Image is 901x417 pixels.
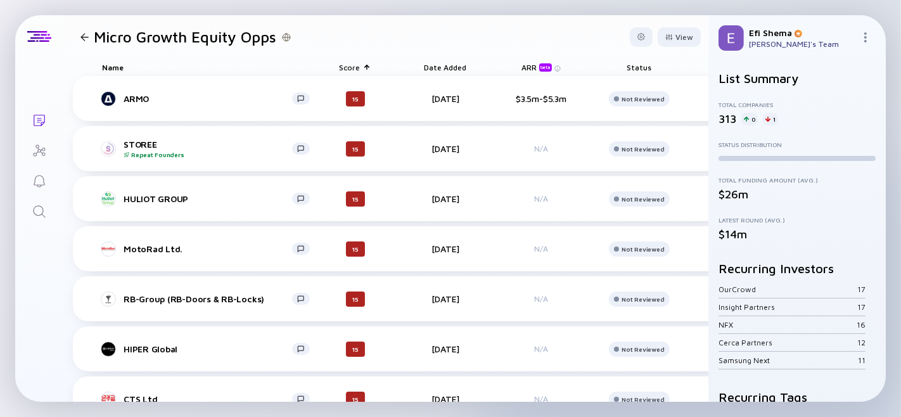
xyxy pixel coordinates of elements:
[410,193,481,204] div: [DATE]
[622,95,664,103] div: Not Reviewed
[102,342,320,357] a: HIPER Global
[858,356,866,365] div: 11
[410,58,481,76] div: Date Added
[124,93,292,104] div: ARMO
[124,243,292,254] div: MotoRad Ltd.
[124,139,292,158] div: STOREE
[320,58,391,76] div: Score
[15,134,63,165] a: Investor Map
[719,71,876,86] h2: List Summary
[94,28,276,46] h1: Micro Growth Equity Opps
[719,261,876,276] h2: Recurring Investors
[719,25,744,51] img: Efi Profile Picture
[346,292,365,307] div: 15
[719,188,876,201] div: $26m
[346,241,365,257] div: 15
[346,191,365,207] div: 15
[410,93,481,104] div: [DATE]
[719,285,857,294] div: OurCrowd
[124,293,292,304] div: RB-Group (RB-Doors & RB-Locks)
[622,345,664,353] div: Not Reviewed
[500,394,582,404] div: N/A
[410,143,481,154] div: [DATE]
[719,141,876,148] div: Status Distribution
[719,176,876,184] div: Total Funding Amount (Avg.)
[500,144,582,153] div: N/A
[622,195,664,203] div: Not Reviewed
[102,241,320,257] a: MotoRad Ltd.
[622,395,664,403] div: Not Reviewed
[719,302,857,312] div: Insight Partners
[719,112,736,125] div: 313
[622,245,664,253] div: Not Reviewed
[719,356,858,365] div: Samsung Next
[15,104,63,134] a: Lists
[719,390,876,404] h2: Recurring Tags
[346,141,365,157] div: 15
[410,243,481,254] div: [DATE]
[102,139,320,158] a: STOREERepeat Founders
[857,320,866,330] div: 16
[124,151,292,158] div: Repeat Founders
[124,193,292,204] div: HULIOT GROUP
[124,343,292,354] div: HIPER Global
[124,394,292,404] div: CTS Ltd
[719,228,876,241] div: $14m
[410,293,481,304] div: [DATE]
[627,63,652,72] span: Status
[500,244,582,253] div: N/A
[410,394,481,404] div: [DATE]
[102,392,320,407] a: CTS Ltd
[346,342,365,357] div: 15
[92,58,320,76] div: Name
[860,32,871,42] img: Menu
[622,145,664,153] div: Not Reviewed
[102,91,320,106] a: ARMO
[658,27,701,47] button: View
[410,343,481,354] div: [DATE]
[102,191,320,207] a: HULIOT GROUP
[500,194,582,203] div: N/A
[719,216,876,224] div: Latest Round (Avg.)
[15,165,63,195] a: Reminders
[857,302,866,312] div: 17
[102,292,320,307] a: RB-Group (RB-Doors & RB-Locks)
[719,338,857,347] div: Cerca Partners
[622,295,664,303] div: Not Reviewed
[15,195,63,226] a: Search
[539,63,552,72] div: beta
[741,113,758,125] div: 0
[500,93,582,104] div: $3.5m-$5.3m
[521,63,554,72] div: ARR
[763,113,778,125] div: 1
[749,39,855,49] div: [PERSON_NAME]'s Team
[500,344,582,354] div: N/A
[500,294,582,304] div: N/A
[857,285,866,294] div: 17
[346,91,365,106] div: 15
[749,27,855,38] div: Efi Shema
[719,101,876,108] div: Total Companies
[857,338,866,347] div: 12
[346,392,365,407] div: 15
[719,320,857,330] div: NFX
